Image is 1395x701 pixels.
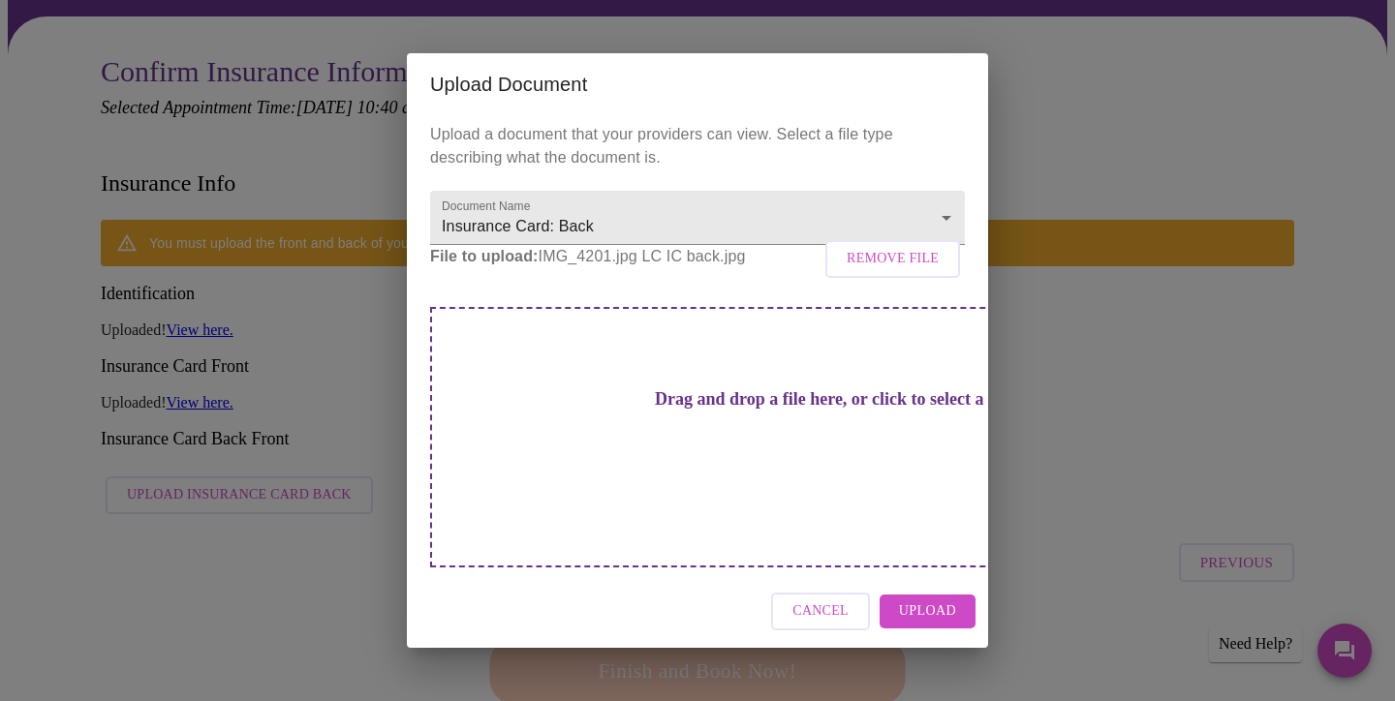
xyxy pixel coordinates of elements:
button: Upload [880,594,976,628]
h3: Drag and drop a file here, or click to select a file [566,389,1100,410]
div: Insurance Card: Back [430,191,965,245]
h2: Upload Document [430,69,965,100]
strong: File to upload: [430,248,539,264]
p: Upload a document that your providers can view. Select a file type describing what the document is. [430,123,965,169]
p: IMG_4201.jpg LC IC back.jpg [430,245,965,268]
span: Remove File [847,247,939,271]
span: Cancel [792,599,849,624]
button: Cancel [771,593,870,630]
button: Remove File [825,240,960,278]
span: Upload [899,599,956,624]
